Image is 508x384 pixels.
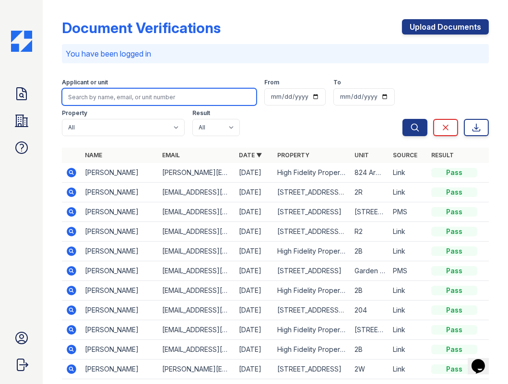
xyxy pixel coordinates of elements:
[81,360,158,379] td: [PERSON_NAME]
[351,242,389,261] td: 2B
[81,202,158,222] td: [PERSON_NAME]
[273,242,351,261] td: High Fidelity Properties
[239,151,262,159] a: Date ▼
[351,183,389,202] td: 2R
[431,168,477,177] div: Pass
[162,151,180,159] a: Email
[158,281,236,301] td: [EMAIL_ADDRESS][DOMAIN_NAME]
[235,183,273,202] td: [DATE]
[273,261,351,281] td: [STREET_ADDRESS]
[393,151,417,159] a: Source
[431,151,454,159] a: Result
[235,261,273,281] td: [DATE]
[158,242,236,261] td: [EMAIL_ADDRESS][DOMAIN_NAME]
[273,301,351,320] td: [STREET_ADDRESS][PERSON_NAME]
[277,151,309,159] a: Property
[273,340,351,360] td: High Fidelity Properties
[158,340,236,360] td: [EMAIL_ADDRESS][DOMAIN_NAME]
[431,227,477,236] div: Pass
[389,183,427,202] td: Link
[351,202,389,222] td: [STREET_ADDRESS]
[81,320,158,340] td: [PERSON_NAME]
[351,340,389,360] td: 2B
[468,346,498,374] iframe: chat widget
[389,163,427,183] td: Link
[431,286,477,295] div: Pass
[66,48,485,59] p: You have been logged in
[158,320,236,340] td: [EMAIL_ADDRESS][DOMAIN_NAME]
[235,301,273,320] td: [DATE]
[389,202,427,222] td: PMS
[235,340,273,360] td: [DATE]
[431,345,477,354] div: Pass
[333,79,341,86] label: To
[158,301,236,320] td: [EMAIL_ADDRESS][DOMAIN_NAME]
[11,31,32,52] img: CE_Icon_Blue-c292c112584629df590d857e76928e9f676e5b41ef8f769ba2f05ee15b207248.png
[351,163,389,183] td: 824 Armitage
[158,183,236,202] td: [EMAIL_ADDRESS][DOMAIN_NAME]
[431,187,477,197] div: Pass
[235,281,273,301] td: [DATE]
[235,242,273,261] td: [DATE]
[354,151,369,159] a: Unit
[235,202,273,222] td: [DATE]
[158,360,236,379] td: [PERSON_NAME][EMAIL_ADDRESS][DOMAIN_NAME]
[235,360,273,379] td: [DATE]
[431,325,477,335] div: Pass
[264,79,279,86] label: From
[273,222,351,242] td: [STREET_ADDRESS][US_STATE]
[351,222,389,242] td: R2
[351,261,389,281] td: Garden Unit
[389,340,427,360] td: Link
[389,360,427,379] td: Link
[81,183,158,202] td: [PERSON_NAME]
[235,222,273,242] td: [DATE]
[431,305,477,315] div: Pass
[158,261,236,281] td: [EMAIL_ADDRESS][DOMAIN_NAME]
[273,163,351,183] td: High Fidelity Properties
[158,222,236,242] td: [EMAIL_ADDRESS][PERSON_NAME][DOMAIN_NAME]
[62,88,257,105] input: Search by name, email, or unit number
[389,222,427,242] td: Link
[62,79,108,86] label: Applicant or unit
[351,281,389,301] td: 2B
[81,281,158,301] td: [PERSON_NAME]
[389,261,427,281] td: PMS
[431,246,477,256] div: Pass
[81,340,158,360] td: [PERSON_NAME]
[431,207,477,217] div: Pass
[81,242,158,261] td: [PERSON_NAME]
[389,301,427,320] td: Link
[389,320,427,340] td: Link
[273,281,351,301] td: High Fidelity Properties
[81,163,158,183] td: [PERSON_NAME]
[62,19,221,36] div: Document Verifications
[273,360,351,379] td: [STREET_ADDRESS]
[81,301,158,320] td: [PERSON_NAME]
[273,202,351,222] td: [STREET_ADDRESS]
[402,19,489,35] a: Upload Documents
[351,301,389,320] td: 204
[389,281,427,301] td: Link
[81,261,158,281] td: [PERSON_NAME]
[351,320,389,340] td: [STREET_ADDRESS][PERSON_NAME]
[62,109,87,117] label: Property
[235,320,273,340] td: [DATE]
[431,266,477,276] div: Pass
[158,163,236,183] td: [PERSON_NAME][EMAIL_ADDRESS][PERSON_NAME][DOMAIN_NAME]
[81,222,158,242] td: [PERSON_NAME]
[273,183,351,202] td: [STREET_ADDRESS][US_STATE]
[192,109,210,117] label: Result
[389,242,427,261] td: Link
[351,360,389,379] td: 2W
[235,163,273,183] td: [DATE]
[158,202,236,222] td: [EMAIL_ADDRESS][PERSON_NAME][DOMAIN_NAME]
[85,151,102,159] a: Name
[273,320,351,340] td: High Fidelity Properties
[431,364,477,374] div: Pass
